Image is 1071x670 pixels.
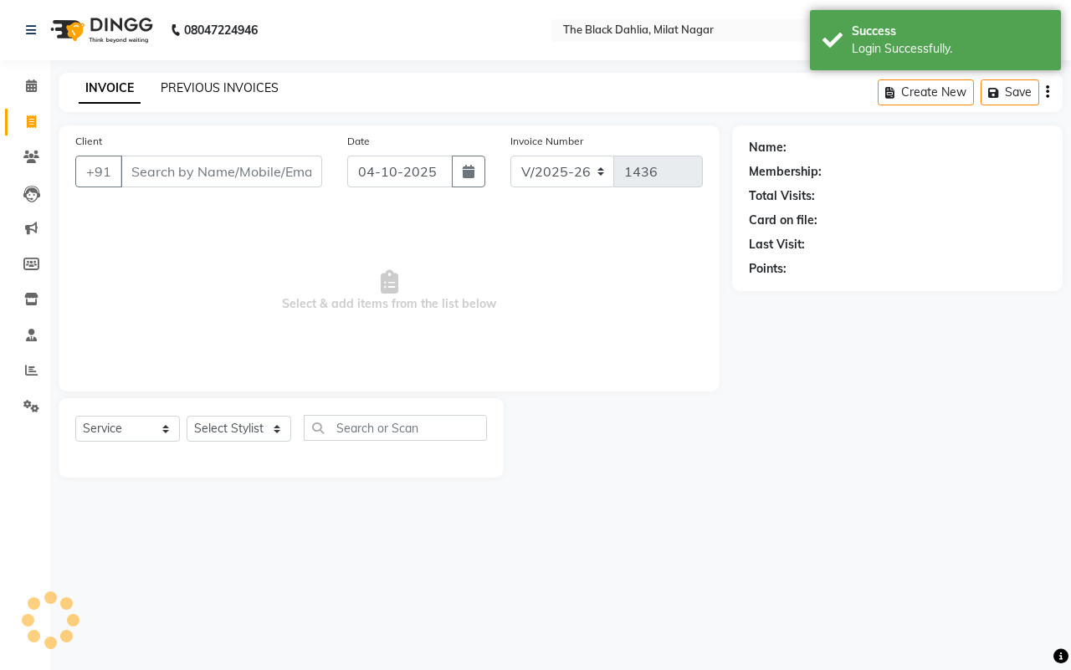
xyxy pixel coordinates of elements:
a: INVOICE [79,74,141,104]
div: Membership: [749,163,822,181]
div: Total Visits: [749,187,815,205]
div: Last Visit: [749,236,805,253]
img: logo [43,7,157,54]
span: Select & add items from the list below [75,207,703,375]
button: Save [981,79,1039,105]
b: 08047224946 [184,7,258,54]
div: Points: [749,260,787,278]
label: Date [347,134,370,149]
button: Create New [878,79,974,105]
div: Success [852,23,1048,40]
label: Client [75,134,102,149]
button: +91 [75,156,122,187]
input: Search by Name/Mobile/Email/Code [120,156,322,187]
input: Search or Scan [304,415,487,441]
label: Invoice Number [510,134,583,149]
div: Card on file: [749,212,817,229]
a: PREVIOUS INVOICES [161,80,279,95]
div: Login Successfully. [852,40,1048,58]
div: Name: [749,139,787,156]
